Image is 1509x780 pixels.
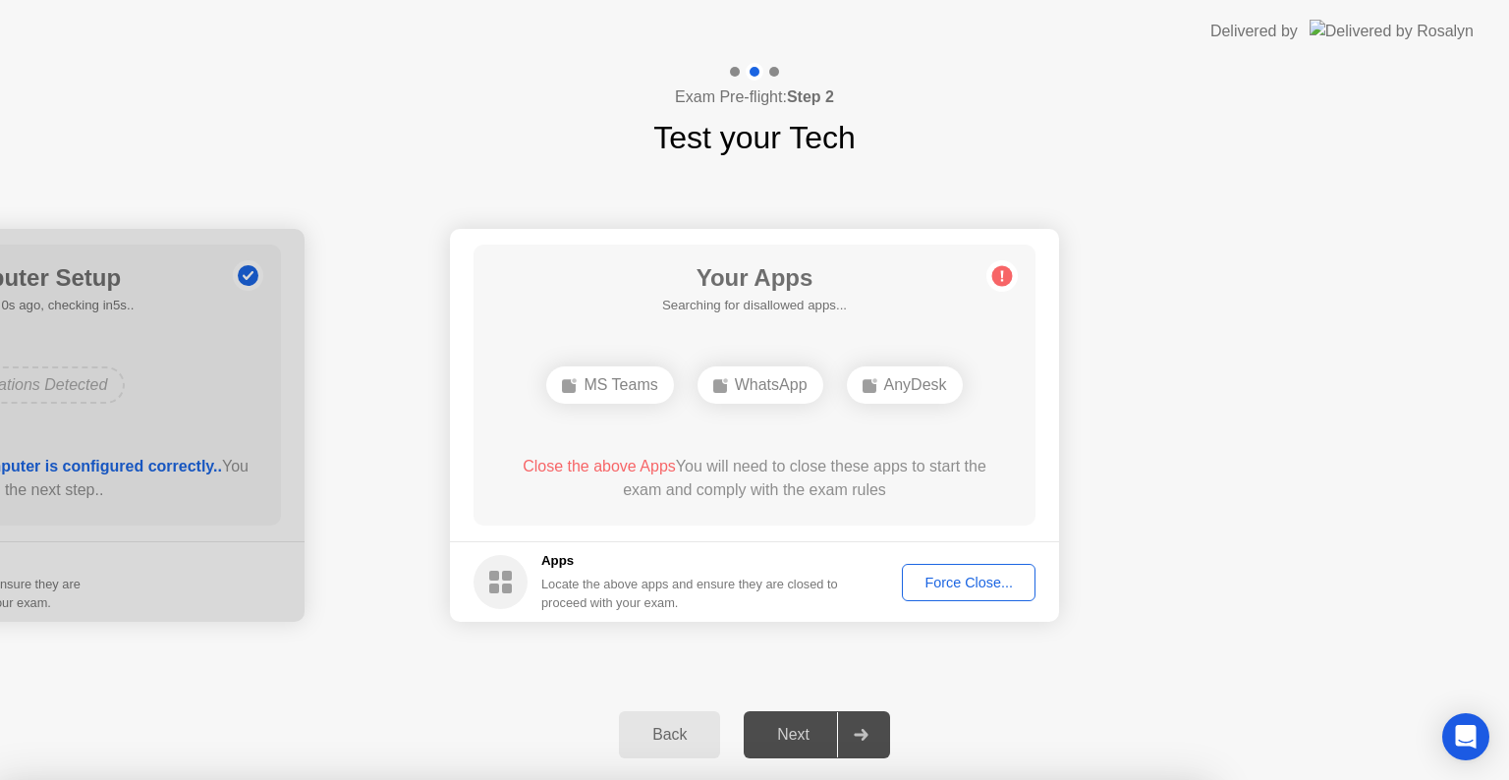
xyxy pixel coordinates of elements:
[750,726,837,744] div: Next
[787,88,834,105] b: Step 2
[653,114,856,161] h1: Test your Tech
[502,455,1008,502] div: You will need to close these apps to start the exam and comply with the exam rules
[662,296,847,315] h5: Searching for disallowed apps...
[662,260,847,296] h1: Your Apps
[546,366,673,404] div: MS Teams
[541,575,839,612] div: Locate the above apps and ensure they are closed to proceed with your exam.
[847,366,963,404] div: AnyDesk
[1310,20,1474,42] img: Delivered by Rosalyn
[625,726,714,744] div: Back
[523,458,676,474] span: Close the above Apps
[909,575,1029,590] div: Force Close...
[1210,20,1298,43] div: Delivered by
[1442,713,1489,760] div: Open Intercom Messenger
[675,85,834,109] h4: Exam Pre-flight:
[698,366,823,404] div: WhatsApp
[541,551,839,571] h5: Apps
